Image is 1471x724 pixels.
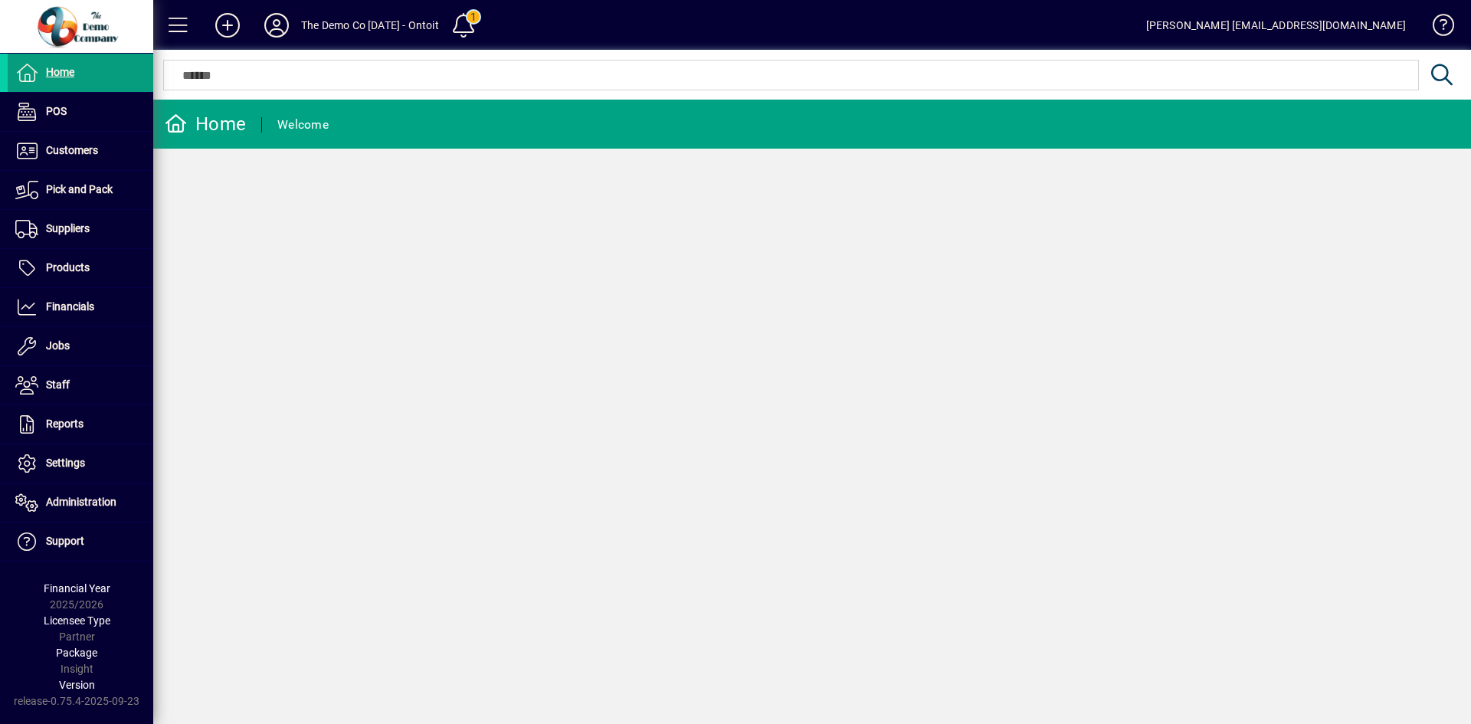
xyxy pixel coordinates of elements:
span: Staff [46,378,70,391]
a: Administration [8,483,153,522]
a: Suppliers [8,210,153,248]
span: Administration [46,496,116,508]
a: Reports [8,405,153,444]
span: Pick and Pack [46,183,113,195]
span: Package [56,647,97,659]
a: Customers [8,132,153,170]
span: Home [46,66,74,78]
a: Support [8,523,153,561]
a: Products [8,249,153,287]
a: Financials [8,288,153,326]
button: Add [203,11,252,39]
button: Profile [252,11,301,39]
a: Pick and Pack [8,171,153,209]
span: Version [59,679,95,691]
a: Knowledge Base [1421,3,1452,53]
span: Licensee Type [44,614,110,627]
span: Reports [46,418,84,430]
a: Staff [8,366,153,405]
span: Settings [46,457,85,469]
div: Welcome [277,113,329,137]
span: Support [46,535,84,547]
span: Customers [46,144,98,156]
div: [PERSON_NAME] [EMAIL_ADDRESS][DOMAIN_NAME] [1146,13,1406,38]
a: Jobs [8,327,153,365]
span: Suppliers [46,222,90,234]
a: Settings [8,444,153,483]
div: Home [165,112,246,136]
span: Financials [46,300,94,313]
div: The Demo Co [DATE] - Ontoit [301,13,439,38]
span: Products [46,261,90,274]
span: Jobs [46,339,70,352]
span: POS [46,105,67,117]
a: POS [8,93,153,131]
span: Financial Year [44,582,110,595]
